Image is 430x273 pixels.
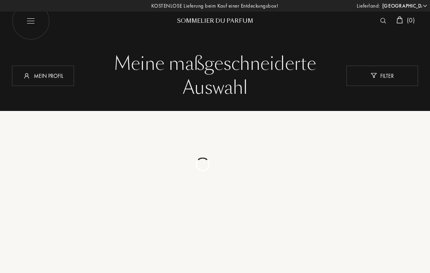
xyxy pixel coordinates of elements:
[346,65,418,86] div: Filter
[380,18,386,24] img: search_icn_white.svg
[18,76,412,100] div: Auswahl
[167,17,263,25] div: Sommelier du Parfum
[12,2,50,40] img: burger_white.png
[407,16,415,24] span: ( 0 )
[357,2,380,10] span: Lieferland:
[397,16,403,24] img: cart_white.svg
[23,71,31,79] img: profil_icn_w.svg
[371,73,377,78] img: new_filter_w.svg
[12,65,74,86] div: Mein Profil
